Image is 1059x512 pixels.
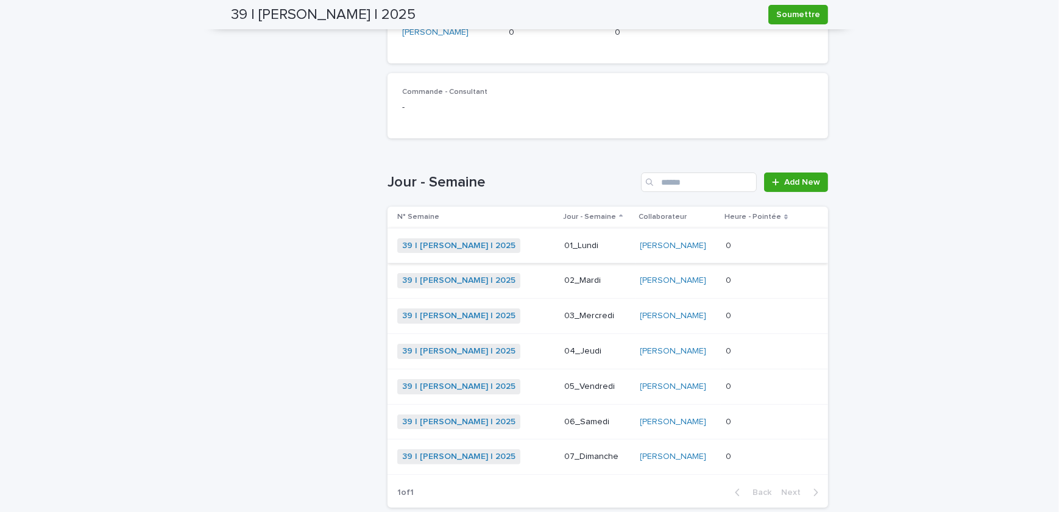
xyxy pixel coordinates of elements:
[397,210,439,224] p: N° Semaine
[768,5,828,24] button: Soumettre
[781,488,808,497] span: Next
[726,379,734,392] p: 0
[725,487,776,498] button: Back
[402,101,813,114] p: -
[745,488,771,497] span: Back
[564,346,630,357] p: 04_Jeudi
[388,263,828,299] tr: 39 | [PERSON_NAME] | 2025 02_Mardi[PERSON_NAME] 00
[388,174,636,191] h1: Jour - Semaine
[640,382,707,392] a: [PERSON_NAME]
[564,417,630,427] p: 06_Samedi
[726,308,734,321] p: 0
[564,241,630,251] p: 01_Lundi
[640,346,707,357] a: [PERSON_NAME]
[615,26,707,39] p: 0
[564,276,630,286] p: 02_Mardi
[640,276,707,286] a: [PERSON_NAME]
[784,178,820,187] span: Add New
[640,417,707,427] a: [PERSON_NAME]
[563,210,616,224] p: Jour - Semaine
[402,311,515,321] a: 39 | [PERSON_NAME] | 2025
[509,26,601,39] p: 0
[402,276,515,286] a: 39 | [PERSON_NAME] | 2025
[402,26,469,39] a: [PERSON_NAME]
[388,404,828,439] tr: 39 | [PERSON_NAME] | 2025 06_Samedi[PERSON_NAME] 00
[640,241,707,251] a: [PERSON_NAME]
[726,449,734,462] p: 0
[564,452,630,462] p: 07_Dimanche
[641,172,757,192] input: Search
[776,487,828,498] button: Next
[564,311,630,321] p: 03_Mercredi
[726,273,734,286] p: 0
[724,210,781,224] p: Heure - Pointée
[402,241,515,251] a: 39 | [PERSON_NAME] | 2025
[402,452,515,462] a: 39 | [PERSON_NAME] | 2025
[402,417,515,427] a: 39 | [PERSON_NAME] | 2025
[726,344,734,357] p: 0
[639,210,687,224] p: Collaborateur
[388,369,828,404] tr: 39 | [PERSON_NAME] | 2025 05_Vendredi[PERSON_NAME] 00
[726,414,734,427] p: 0
[388,478,423,508] p: 1 of 1
[640,311,707,321] a: [PERSON_NAME]
[764,172,828,192] a: Add New
[231,6,416,24] h2: 39 | [PERSON_NAME] | 2025
[388,228,828,263] tr: 39 | [PERSON_NAME] | 2025 01_Lundi[PERSON_NAME] 00
[564,382,630,392] p: 05_Vendredi
[388,439,828,475] tr: 39 | [PERSON_NAME] | 2025 07_Dimanche[PERSON_NAME] 00
[776,9,820,21] span: Soumettre
[388,299,828,334] tr: 39 | [PERSON_NAME] | 2025 03_Mercredi[PERSON_NAME] 00
[402,346,515,357] a: 39 | [PERSON_NAME] | 2025
[640,452,707,462] a: [PERSON_NAME]
[402,88,487,96] span: Commande - Consultant
[388,333,828,369] tr: 39 | [PERSON_NAME] | 2025 04_Jeudi[PERSON_NAME] 00
[402,382,515,392] a: 39 | [PERSON_NAME] | 2025
[726,238,734,251] p: 0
